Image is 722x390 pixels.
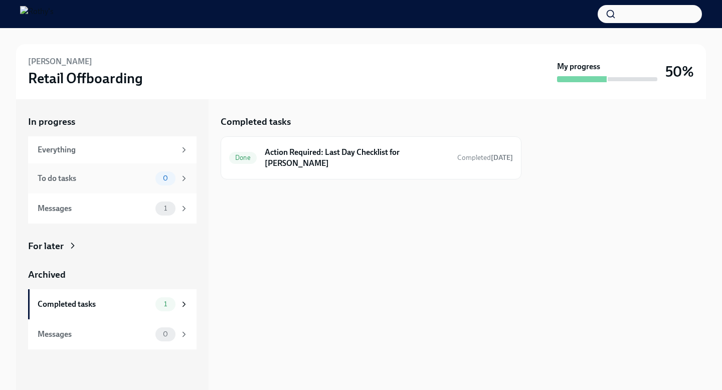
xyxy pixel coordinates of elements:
[38,299,151,310] div: Completed tasks
[557,61,600,72] strong: My progress
[157,174,174,182] span: 0
[38,203,151,214] div: Messages
[28,56,92,67] h6: [PERSON_NAME]
[28,289,197,319] a: Completed tasks1
[38,329,151,340] div: Messages
[28,163,197,193] a: To do tasks0
[28,193,197,224] a: Messages1
[20,6,54,22] img: Rothy's
[457,153,513,162] span: Completed
[28,69,143,87] h3: Retail Offboarding
[28,240,197,253] a: For later
[28,136,197,163] a: Everything
[38,173,151,184] div: To do tasks
[28,268,197,281] a: Archived
[28,319,197,349] a: Messages0
[158,205,173,212] span: 1
[158,300,173,308] span: 1
[38,144,175,155] div: Everything
[265,147,449,169] h6: Action Required: Last Day Checklist for [PERSON_NAME]
[229,154,257,161] span: Done
[157,330,174,338] span: 0
[665,63,694,81] h3: 50%
[457,153,513,162] span: August 16th, 2025 08:40
[491,153,513,162] strong: [DATE]
[221,115,291,128] h5: Completed tasks
[28,115,197,128] a: In progress
[229,145,513,171] a: DoneAction Required: Last Day Checklist for [PERSON_NAME]Completed[DATE]
[28,240,64,253] div: For later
